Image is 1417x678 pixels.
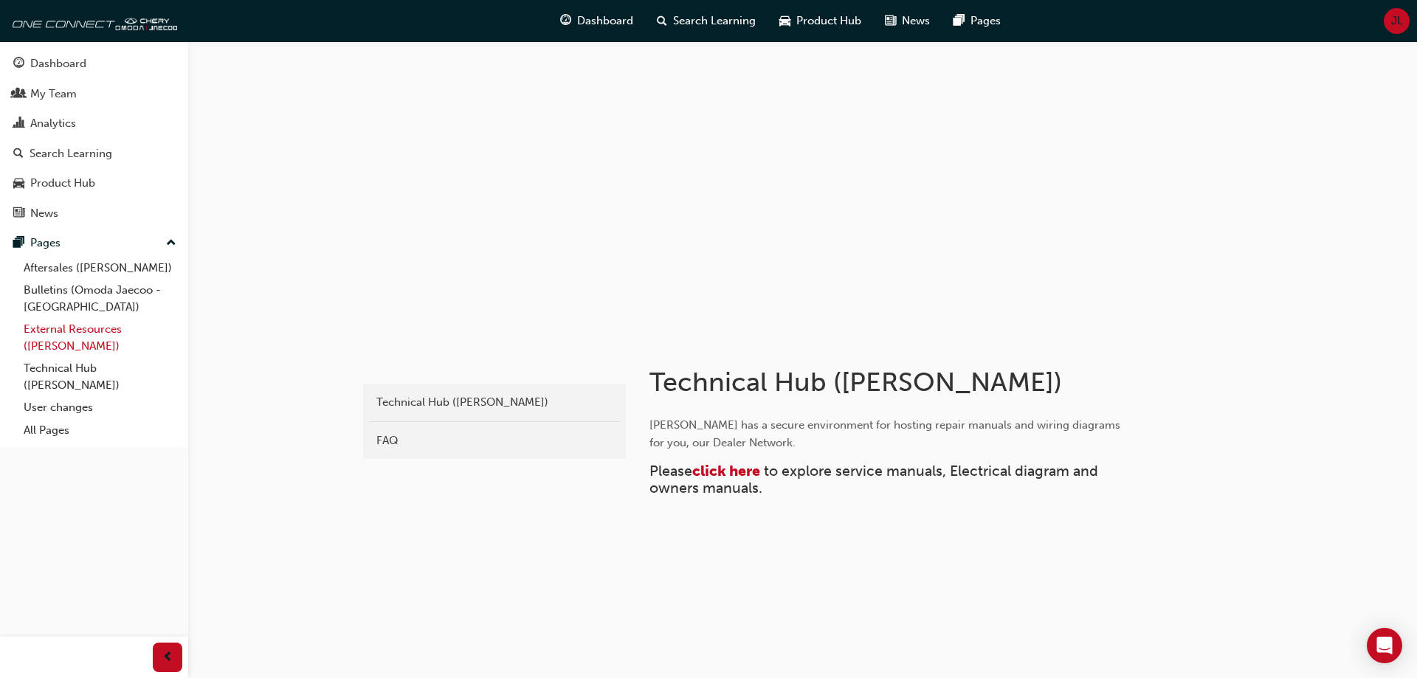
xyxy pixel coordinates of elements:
[18,279,182,318] a: Bulletins (Omoda Jaecoo - [GEOGRAPHIC_DATA])
[30,175,95,192] div: Product Hub
[13,237,24,250] span: pages-icon
[577,13,633,30] span: Dashboard
[873,6,942,36] a: news-iconNews
[30,115,76,132] div: Analytics
[1367,628,1402,663] div: Open Intercom Messenger
[560,12,571,30] span: guage-icon
[18,357,182,396] a: Technical Hub ([PERSON_NAME])
[796,13,861,30] span: Product Hub
[6,47,182,229] button: DashboardMy TeamAnalyticsSearch LearningProduct HubNews
[6,50,182,77] a: Dashboard
[18,396,182,419] a: User changes
[30,235,61,252] div: Pages
[673,13,756,30] span: Search Learning
[7,6,177,35] img: oneconnect
[902,13,930,30] span: News
[970,13,1001,30] span: Pages
[13,148,24,161] span: search-icon
[13,58,24,71] span: guage-icon
[30,55,86,72] div: Dashboard
[162,648,173,667] span: prev-icon
[369,428,620,454] a: FAQ
[768,6,873,36] a: car-iconProduct Hub
[376,394,613,411] div: Technical Hub ([PERSON_NAME])
[13,117,24,131] span: chart-icon
[18,318,182,357] a: External Resources ([PERSON_NAME])
[6,229,182,257] button: Pages
[649,366,1134,398] h1: Technical Hub ([PERSON_NAME])
[13,207,24,221] span: news-icon
[6,170,182,197] a: Product Hub
[376,432,613,449] div: FAQ
[692,463,760,480] a: click here
[942,6,1013,36] a: pages-iconPages
[649,463,692,480] span: Please
[548,6,645,36] a: guage-iconDashboard
[885,12,896,30] span: news-icon
[18,419,182,442] a: All Pages
[649,463,1102,497] span: to explore service manuals, Electrical diagram and owners manuals.
[954,12,965,30] span: pages-icon
[1384,8,1410,34] button: JL
[779,12,790,30] span: car-icon
[649,418,1123,449] span: [PERSON_NAME] has a secure environment for hosting repair manuals and wiring diagrams for you, ou...
[30,86,77,103] div: My Team
[13,88,24,101] span: people-icon
[30,145,112,162] div: Search Learning
[6,140,182,167] a: Search Learning
[6,110,182,137] a: Analytics
[6,80,182,108] a: My Team
[166,234,176,253] span: up-icon
[6,200,182,227] a: News
[18,257,182,280] a: Aftersales ([PERSON_NAME])
[369,390,620,415] a: Technical Hub ([PERSON_NAME])
[13,177,24,190] span: car-icon
[657,12,667,30] span: search-icon
[645,6,768,36] a: search-iconSearch Learning
[30,205,58,222] div: News
[1391,13,1403,30] span: JL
